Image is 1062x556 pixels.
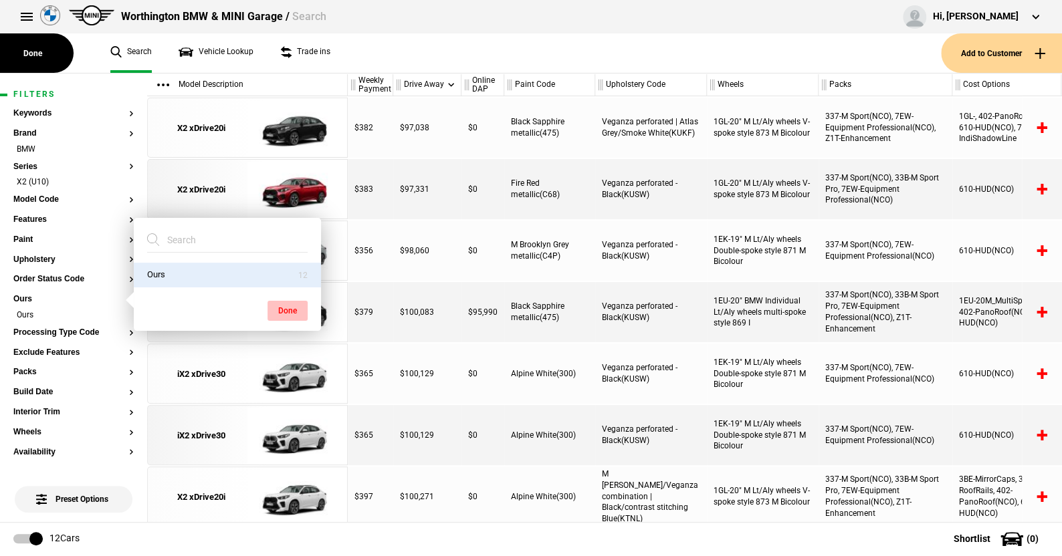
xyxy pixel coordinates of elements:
a: X2 xDrive20i [154,98,247,158]
div: 337-M Sport(NCO), 7EW-Equipment Professional(NCO) [819,221,952,281]
img: mini.png [69,5,114,25]
div: 337-M Sport(NCO), 33B-M Sport Pro, 7EW-Equipment Professional(NCO) [819,159,952,219]
div: Packs [819,74,952,96]
a: Search [110,33,152,73]
div: $98,060 [393,221,461,281]
a: iX2 xDrive30 [154,406,247,466]
div: Weekly Payment [348,74,393,96]
a: Vehicle Lookup [179,33,253,73]
h1: Filters [13,90,134,99]
section: Exclude Features [13,348,134,368]
button: Series [13,162,134,172]
img: cosySec [247,344,340,404]
a: iX2 xDrive30 [154,344,247,404]
div: Veganza perforated - Black(KUSW) [595,282,707,342]
div: 610-HUD(NCO) [952,221,1061,281]
img: cosySec [247,406,340,466]
img: cosySec [247,160,340,220]
section: BrandBMW [13,129,134,162]
button: Build Date [13,388,134,397]
div: $100,129 [393,405,461,465]
div: Alpine White(300) [504,343,595,404]
div: 337-M Sport(NCO), 33B-M Sport Pro, 7EW-Equipment Professional(NCO), Z1T-Enhancement [819,282,952,342]
div: Veganza perforated - Black(KUSW) [595,343,707,404]
div: iX2 xDrive30 [177,430,225,442]
img: cosySec [247,98,340,158]
button: Exclude Features [13,348,134,358]
div: $356 [348,221,393,281]
div: Cost Options [952,74,1061,96]
img: bmw.png [40,5,60,25]
section: Order Status Code [13,275,134,295]
div: 337-M Sport(NCO), 7EW-Equipment Professional(NCO), Z1T-Enhancement [819,98,952,158]
div: $365 [348,343,393,404]
img: cosySec [247,467,340,527]
button: Upholstery [13,255,134,265]
div: 610-HUD(NCO) [952,405,1061,465]
div: Worthington BMW & MINI Garage / [121,9,326,24]
div: X2 xDrive20i [177,184,225,196]
div: $0 [461,405,504,465]
a: Trade ins [280,33,330,73]
div: M [PERSON_NAME]/Veganza combination | Black/contrast stitching Blue(KTNL) [595,466,707,527]
div: Paint Code [504,74,595,96]
div: $0 [461,466,504,527]
section: Keywords [13,109,134,129]
div: 1GL-, 402-PanoRoof(NCO), 610-HUD(NCO), 7M9-IndiShadowLine [952,98,1061,158]
div: $0 [461,98,504,158]
div: iX2 xDrive30 [177,368,225,380]
div: 610-HUD(NCO) [952,343,1061,404]
span: Shortlist [954,534,990,543]
section: Packs [13,368,134,388]
a: X2 xDrive20i [154,160,247,220]
div: Black Sapphire metallic(475) [504,98,595,158]
button: Wheels [13,428,134,437]
div: 337-M Sport(NCO), 7EW-Equipment Professional(NCO) [819,405,952,465]
button: Processing Type Code [13,328,134,337]
div: 1EK-19" M Lt/Aly wheels Double-spoke style 871 M Bicolour [707,221,819,281]
div: $0 [461,221,504,281]
div: 337-M Sport(NCO), 7EW-Equipment Professional(NCO) [819,343,952,404]
div: $100,271 [393,466,461,527]
div: Veganza perforated - Black(KUSW) [595,405,707,465]
div: 1EK-19" M Lt/Aly wheels Double-spoke style 871 M Bicolour [707,343,819,404]
div: 1GL-20" M Lt/Aly wheels V-spoke style 873 M Bicolour [707,466,819,527]
div: Alpine White(300) [504,466,595,527]
div: $382 [348,98,393,158]
div: $95,990 [461,282,504,342]
div: 1GL-20" M Lt/Aly wheels V-spoke style 873 M Bicolour [707,98,819,158]
div: 337-M Sport(NCO), 33B-M Sport Pro, 7EW-Equipment Professional(NCO), Z1T-Enhancement [819,466,952,527]
section: Features [13,215,134,235]
div: Wheels [707,74,818,96]
div: Black Sapphire metallic(475) [504,282,595,342]
button: Brand [13,129,134,138]
section: OursOurs [13,295,134,328]
div: $365 [348,405,393,465]
section: Model Code [13,195,134,215]
section: SeriesX2 (U10) [13,162,134,196]
button: Add to Customer [941,33,1062,73]
div: 1EK-19" M Lt/Aly wheels Double-spoke style 871 M Bicolour [707,405,819,465]
div: $379 [348,282,393,342]
div: X2 xDrive20i [177,491,225,503]
button: Model Code [13,195,134,204]
button: Done [268,301,308,321]
div: 3BE-MirrorCaps, 3MC-RoofRails, 402-PanoRoof(NCO), 610-HUD(NCO) [952,466,1061,527]
button: Packs [13,368,134,377]
span: Preset Options [39,478,108,504]
div: Upholstery Code [595,74,706,96]
div: $397 [348,466,393,527]
button: Order Status Code [13,275,134,284]
section: Interior Trim [13,408,134,428]
section: Wheels [13,428,134,448]
div: $100,083 [393,282,461,342]
div: Veganza perforated | Atlas Grey/Smoke White(KUKF) [595,98,707,158]
button: Ours [134,263,321,287]
div: Model Description [147,74,347,96]
section: Paint [13,235,134,255]
section: Build Date [13,388,134,408]
div: 12 Cars [49,532,80,545]
li: BMW [13,144,134,157]
div: $97,331 [393,159,461,219]
div: 1EU-20" BMW Individual Lt/Aly wheels multi-spoke style 869 I [707,282,819,342]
